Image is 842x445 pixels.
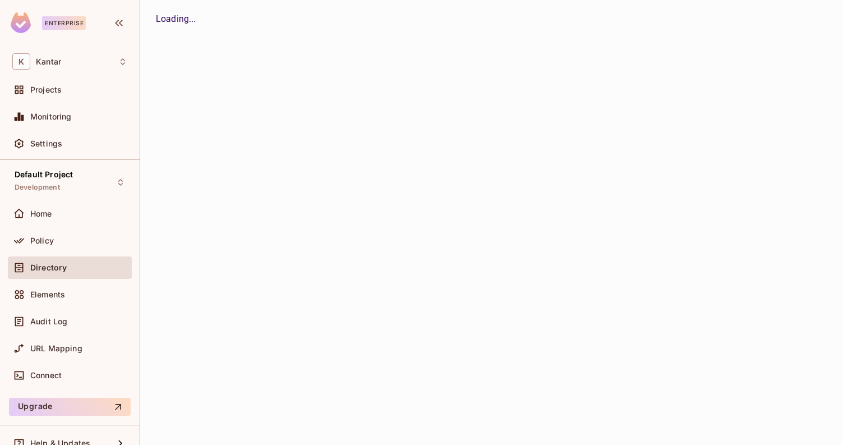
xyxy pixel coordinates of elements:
[30,317,67,326] span: Audit Log
[156,12,826,26] div: Loading...
[15,170,73,179] span: Default Project
[30,85,62,94] span: Projects
[30,236,54,245] span: Policy
[42,16,86,30] div: Enterprise
[9,398,131,416] button: Upgrade
[15,183,60,192] span: Development
[12,53,30,70] span: K
[30,112,72,121] span: Monitoring
[30,290,65,299] span: Elements
[11,12,31,33] img: SReyMgAAAABJRU5ErkJggg==
[30,263,67,272] span: Directory
[30,139,62,148] span: Settings
[30,344,82,353] span: URL Mapping
[30,209,52,218] span: Home
[30,371,62,380] span: Connect
[36,57,61,66] span: Workspace: Kantar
